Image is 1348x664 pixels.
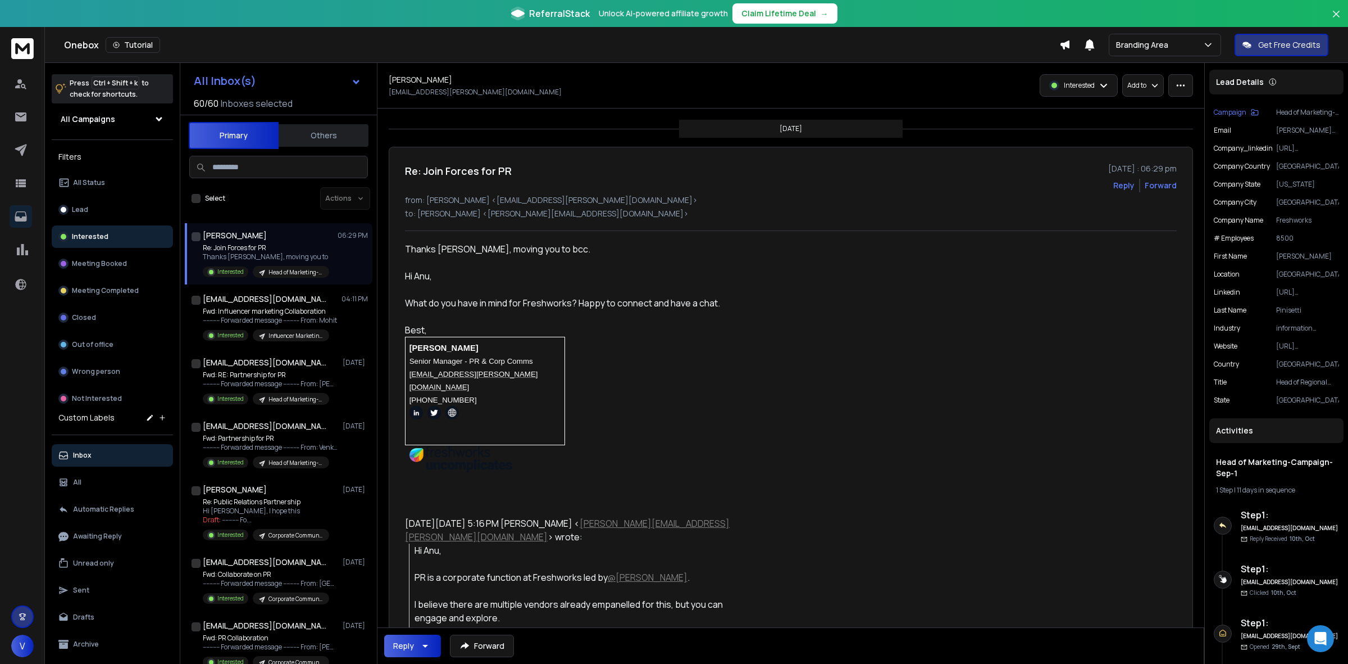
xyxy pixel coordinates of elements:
p: to: [PERSON_NAME] <[PERSON_NAME][EMAIL_ADDRESS][DOMAIN_NAME]> [405,208,1177,219]
p: Re: Public Relations Partnership [203,498,329,507]
p: [URL][DOMAIN_NAME] [1276,288,1339,297]
p: Influencer Marketing Campaigns [268,332,322,340]
p: All [73,478,81,487]
a: fb.png [409,412,423,421]
button: Drafts [52,606,173,629]
p: Interested [217,458,244,467]
span: 1 Step [1216,485,1233,495]
p: [GEOGRAPHIC_DATA] [1276,162,1339,171]
p: [URL][DOMAIN_NAME] [1276,342,1339,351]
p: Inbox [73,451,92,460]
button: All [52,471,173,494]
p: [GEOGRAPHIC_DATA] [1276,198,1339,207]
button: V [11,635,34,657]
div: [DATE][DATE] 5:16 PM [PERSON_NAME] < > wrote: [405,517,733,544]
button: Close banner [1329,7,1344,34]
p: from: [PERSON_NAME] <[EMAIL_ADDRESS][PERSON_NAME][DOMAIN_NAME]> [405,195,1177,206]
button: Archive [52,633,173,656]
a: [EMAIL_ADDRESS][PERSON_NAME][DOMAIN_NAME] [409,369,538,391]
a: @[PERSON_NAME] [608,571,687,584]
button: All Inbox(s) [185,70,370,92]
p: Awaiting Reply [73,532,122,541]
p: ---------- Forwarded message --------- From: [PERSON_NAME] [203,643,338,652]
p: Company State [1214,180,1260,189]
p: Email [1214,126,1231,135]
p: Meeting Completed [72,286,139,295]
h1: [PERSON_NAME] [203,230,267,241]
p: [PERSON_NAME] [1276,252,1339,261]
p: Campaign [1214,108,1246,117]
p: ---------- Forwarded message --------- From: Venkatesh [203,443,338,452]
button: Others [279,123,368,148]
button: Meeting Completed [52,279,173,302]
p: Get Free Credits [1258,39,1320,51]
h3: Inboxes selected [221,97,293,110]
p: [DATE] [780,124,802,133]
button: Inbox [52,444,173,467]
p: linkedin [1214,288,1240,297]
button: Closed [52,306,173,329]
div: Thanks [PERSON_NAME], moving you to bcc. [405,242,733,256]
span: → [821,8,828,19]
h1: All Inbox(s) [194,75,256,87]
p: Head of Marketing-Campaign-Sep-1 [268,459,322,467]
h1: All Campaigns [61,114,115,125]
div: What do you have in mind for Freshworks? Happy to connect and have a chat. [405,296,733,310]
p: information technology & services [1276,324,1339,333]
p: Fwd: PR Collaboration [203,634,338,643]
p: Head of Marketing-Campaign-Sep-1 [268,395,322,404]
a: [PERSON_NAME][EMAIL_ADDRESS][PERSON_NAME][DOMAIN_NAME] [405,517,730,543]
p: Last Name [1214,306,1246,315]
span: 60 / 60 [194,97,218,110]
p: Fwd: Partnership for PR [203,434,338,443]
p: First Name [1214,252,1247,261]
p: Lead Details [1216,76,1264,88]
p: Unlock AI-powered affiliate growth [599,8,728,19]
p: Interested [217,268,244,276]
button: Not Interested [52,387,173,410]
img: AD_4nXeqartS4r_Fpux2sfkKcC5XJbtAu_lXTWDHxUVNKjJPWxF_bYr3i2VGO9spoK4MU9UBkbQm8pyQgaogE8NLu7y6gq-3m... [427,406,441,419]
h1: Re: Join Forces for PR [405,163,512,179]
h1: [EMAIL_ADDRESS][DOMAIN_NAME] +1 [203,357,326,368]
p: Unread only [73,559,114,568]
p: State [1214,396,1229,405]
button: Reply [384,635,441,657]
span: Ctrl + Shift + k [92,76,139,89]
span: 11 days in sequence [1237,485,1295,495]
p: Interested [217,594,244,603]
p: Thanks [PERSON_NAME], moving you to [203,252,329,261]
p: Archive [73,640,99,649]
h6: Step 1 : [1241,562,1339,576]
button: Awaiting Reply [52,525,173,548]
button: Primary [189,122,279,149]
p: Head of Marketing-Campaign-Sep-1 [1276,108,1339,117]
p: [DATE] [343,621,368,630]
p: [DATE] [343,558,368,567]
p: Interested [217,331,244,340]
button: Interested [52,225,173,248]
button: Wrong person [52,360,173,383]
p: Clicked [1250,589,1296,597]
p: [DATE] [343,485,368,494]
h1: [EMAIL_ADDRESS][DOMAIN_NAME] +1 [203,557,326,568]
p: # Employees [1214,234,1254,243]
p: [GEOGRAPHIC_DATA] [1276,396,1339,405]
button: Claim Lifetime Deal→ [732,3,837,24]
p: Meeting Booked [72,259,127,268]
p: Lead [72,205,88,214]
p: Wrong person [72,367,120,376]
div: PR is a corporate function at Freshworks led by . [415,571,733,584]
h3: Custom Labels [58,412,115,423]
h1: [PERSON_NAME] [203,484,267,495]
h6: [EMAIL_ADDRESS][DOMAIN_NAME] [1241,632,1339,640]
button: Forward [450,635,514,657]
p: Closed [72,313,96,322]
h6: [EMAIL_ADDRESS][DOMAIN_NAME] [1241,578,1339,586]
span: ReferralStack [529,7,590,20]
h1: [PERSON_NAME] [389,74,452,85]
div: Reply [393,640,414,652]
img: fb.png [409,406,423,419]
p: Freshworks [1276,216,1339,225]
